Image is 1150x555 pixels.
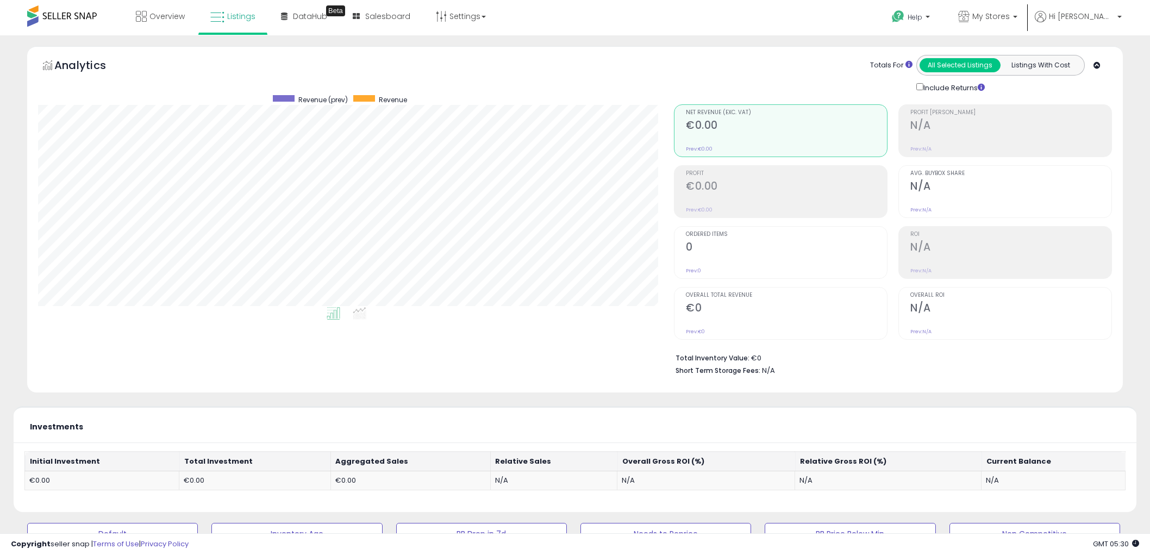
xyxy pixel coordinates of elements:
[54,58,127,76] h5: Analytics
[982,471,1126,490] td: N/A
[795,452,982,471] th: Relative Gross ROI (%)
[1049,11,1114,22] span: Hi [PERSON_NAME]
[795,471,982,490] td: N/A
[870,60,912,71] div: Totals For
[910,110,1111,116] span: Profit [PERSON_NAME]
[686,267,701,274] small: Prev: 0
[920,58,1001,72] button: All Selected Listings
[617,452,795,471] th: Overall Gross ROI (%)
[908,13,922,22] span: Help
[25,471,179,490] td: €0.00
[910,232,1111,238] span: ROI
[179,452,330,471] th: Total Investment
[686,207,712,213] small: Prev: €0.00
[141,539,189,549] a: Privacy Policy
[910,302,1111,316] h2: N/A
[910,241,1111,255] h2: N/A
[149,11,185,22] span: Overview
[910,146,932,152] small: Prev: N/A
[949,523,1120,545] button: Non Competitive
[972,11,1010,22] span: My Stores
[910,292,1111,298] span: Overall ROI
[676,366,760,375] b: Short Term Storage Fees:
[11,539,189,550] div: seller snap | |
[910,171,1111,177] span: Avg. Buybox Share
[293,11,327,22] span: DataHub
[227,11,255,22] span: Listings
[891,10,905,23] i: Get Help
[676,351,1104,364] li: €0
[25,452,179,471] th: Initial Investment
[908,81,998,93] div: Include Returns
[686,171,887,177] span: Profit
[686,241,887,255] h2: 0
[686,302,887,316] h2: €0
[910,119,1111,134] h2: N/A
[490,471,617,490] td: N/A
[298,95,348,104] span: Revenue (prev)
[1000,58,1081,72] button: Listings With Cost
[179,471,330,490] td: €0.00
[765,523,935,545] button: BB Price Below Min
[1093,539,1139,549] span: 2025-09-9 05:30 GMT
[910,180,1111,195] h2: N/A
[910,207,932,213] small: Prev: N/A
[617,471,795,490] td: N/A
[27,523,198,545] button: Default
[330,452,490,471] th: Aggregated Sales
[762,365,775,376] span: N/A
[11,539,51,549] strong: Copyright
[490,452,617,471] th: Relative Sales
[93,539,139,549] a: Terms of Use
[910,267,932,274] small: Prev: N/A
[365,11,410,22] span: Salesboard
[686,232,887,238] span: Ordered Items
[580,523,751,545] button: Needs to Reprice
[326,5,345,16] div: Tooltip anchor
[910,328,932,335] small: Prev: N/A
[982,452,1126,471] th: Current Balance
[686,146,712,152] small: Prev: €0.00
[211,523,382,545] button: Inventory Age
[883,2,941,35] a: Help
[676,353,749,363] b: Total Inventory Value:
[30,423,83,431] h5: Investments
[686,292,887,298] span: Overall Total Revenue
[330,471,490,490] td: €0.00
[686,119,887,134] h2: €0.00
[1035,11,1122,35] a: Hi [PERSON_NAME]
[686,328,705,335] small: Prev: €0
[396,523,567,545] button: BB Drop in 7d
[379,95,407,104] span: Revenue
[686,110,887,116] span: Net Revenue (Exc. VAT)
[686,180,887,195] h2: €0.00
